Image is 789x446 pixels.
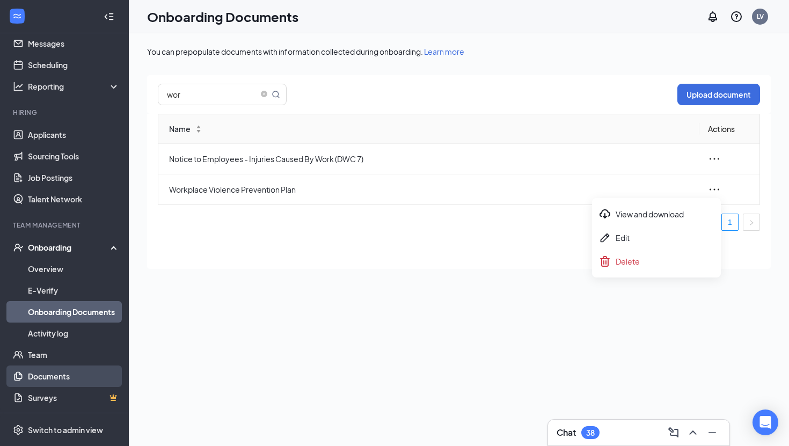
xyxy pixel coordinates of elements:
div: Hiring [13,108,118,117]
a: Documents [28,365,120,387]
svg: Notifications [706,10,719,23]
svg: WorkstreamLogo [12,11,23,21]
a: Applicants [28,124,120,145]
a: 1 [722,214,738,230]
a: E-Verify [28,280,120,301]
span: Name [169,123,191,135]
a: Messages [28,33,120,54]
svg: Minimize [706,426,719,439]
div: Onboarding [28,242,111,253]
div: Edit [598,231,714,244]
span: ellipsis [708,183,721,196]
svg: Download [598,208,611,221]
div: 38 [586,428,595,437]
span: Delete [616,256,640,267]
span: ↑ [195,126,202,129]
div: Switch to admin view [28,425,103,435]
a: Team [28,344,120,365]
span: close-circle [261,90,267,100]
a: Sourcing Tools [28,145,120,167]
button: Upload document [677,84,760,105]
li: Next Page [743,214,760,231]
span: ↓ [195,129,202,132]
button: Minimize [704,424,721,441]
div: Open Intercom Messenger [753,410,778,435]
div: You can prepopulate documents with information collected during onboarding. [147,46,771,57]
a: Talent Network [28,188,120,210]
svg: Trash [598,255,611,268]
div: Reporting [28,81,120,92]
a: Overview [28,258,120,280]
li: 1 [721,214,739,231]
div: View and download [598,208,714,221]
a: Activity log [28,323,120,344]
h3: Chat [557,427,576,438]
a: Learn more [424,47,464,56]
th: Actions [699,114,759,144]
a: SurveysCrown [28,387,120,408]
div: LV [757,12,764,21]
a: Scheduling [28,54,120,76]
h1: Onboarding Documents [147,8,298,26]
svg: QuestionInfo [730,10,743,23]
span: close-circle [261,91,267,97]
a: Job Postings [28,167,120,188]
svg: ChevronUp [686,426,699,439]
span: ellipsis [708,152,721,165]
div: Team Management [13,221,118,230]
span: right [748,220,755,226]
svg: Settings [13,425,24,435]
svg: MagnifyingGlass [272,90,280,99]
button: ComposeMessage [665,424,682,441]
span: Workplace Violence Prevention Plan [169,184,691,195]
svg: ComposeMessage [667,426,680,439]
button: ChevronUp [684,424,702,441]
button: right [743,214,760,231]
svg: Collapse [104,11,114,22]
span: Notice to Employees - Injuries Caused By Work (DWC 7) [169,153,691,165]
svg: UserCheck [13,242,24,253]
svg: Analysis [13,81,24,92]
a: Onboarding Documents [28,301,120,323]
svg: Pen [598,231,611,244]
